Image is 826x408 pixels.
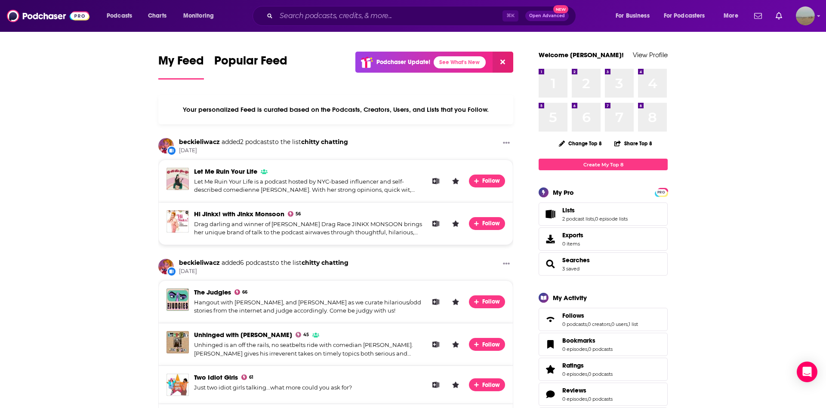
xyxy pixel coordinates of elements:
div: Just two idiot girls talking...what more could you ask for? [194,383,422,392]
a: The Judgies [194,288,231,296]
input: Search podcasts, credits, & more... [276,9,502,23]
span: Follow [482,381,501,389]
a: 0 episodes [562,371,587,377]
a: My Feed [158,53,204,80]
span: Exports [542,233,559,245]
button: Leave a Rating [449,338,462,351]
a: 1 list [629,321,638,327]
button: Leave a Rating [449,378,462,391]
button: open menu [177,9,225,23]
span: New [553,5,569,13]
span: Follows [562,312,584,319]
a: 0 podcasts [588,396,613,402]
span: , [587,371,588,377]
span: , [594,216,595,222]
span: Popular Feed [214,53,287,73]
span: 61 [249,376,253,379]
a: Let Me Ruin Your Life [194,167,257,175]
a: Reviews [562,387,613,394]
span: Follow [482,177,501,184]
span: Logged in as shenderson [796,6,815,25]
a: 0 episode lists [595,216,628,222]
span: Bookmarks [562,337,595,344]
a: Follows [542,313,559,325]
span: Follows [539,308,668,331]
span: 56 [296,212,301,216]
button: Follow [469,217,505,230]
div: My Activity [553,294,587,302]
button: Add to List [429,175,442,187]
h3: to the list [179,138,348,146]
div: Hangout with [PERSON_NAME], and [PERSON_NAME] as we curate hilarious/odd stories from the interne... [194,298,422,315]
span: Follow [482,298,501,305]
span: Lists [539,202,668,226]
img: Let Me Ruin Your Life [166,168,189,190]
a: 56 [288,211,301,217]
button: open menu [718,9,749,23]
span: 45 [303,333,309,337]
a: View Profile [633,51,668,59]
img: beckieliwacz [158,259,174,274]
a: Two Idiot Girls [194,373,238,381]
img: User Profile [796,6,815,25]
img: Unhinged with Chris Klemens [166,331,189,353]
span: [DATE] [179,147,348,154]
span: My Feed [158,53,204,73]
span: ⌘ K [502,10,518,21]
span: More [724,10,738,22]
span: Lists [562,206,575,214]
button: Follow [469,378,505,391]
button: Leave a Rating [449,175,462,187]
span: Open Advanced [529,14,565,18]
img: Podchaser - Follow, Share and Rate Podcasts [7,8,89,24]
span: Follow [482,341,501,348]
a: 0 podcasts [588,346,613,352]
span: Searches [539,252,668,276]
button: Change Top 8 [554,138,607,149]
button: Follow [469,338,505,351]
span: Reviews [539,383,668,406]
a: 2 podcast lists [562,216,594,222]
a: Bookmarks [542,338,559,350]
a: 0 users [611,321,628,327]
a: Popular Feed [214,53,287,80]
a: 3 saved [562,266,579,272]
div: Drag darling and winner of [PERSON_NAME] Drag Race JINKX MONSOON brings her unique brand of talk ... [194,220,422,237]
button: Share Top 8 [614,135,653,152]
div: New List [167,267,176,276]
a: See What's New [434,56,486,68]
span: Charts [148,10,166,22]
a: 66 [234,289,247,295]
span: Exports [562,231,583,239]
a: Two Idiot Girls [166,374,189,396]
span: 66 [242,291,247,294]
button: Add to List [429,338,442,351]
span: Ratings [562,362,584,369]
button: open menu [610,9,660,23]
button: Open AdvancedNew [525,11,569,21]
span: Bookmarks [539,333,668,356]
button: Leave a Rating [449,295,462,308]
a: Ratings [562,362,613,369]
span: Follow [482,220,501,227]
span: , [587,321,588,327]
div: New List [167,146,176,155]
button: Show More Button [499,138,513,149]
div: Let Me Ruin Your Life is a podcast hosted by NYC-based influencer and self-described comedienne [... [194,178,422,194]
h3: to the list [179,259,348,267]
div: Your personalized Feed is curated based on the Podcasts, Creators, Users, and Lists that you Follow. [158,95,513,124]
p: Podchaser Update! [376,58,430,66]
a: Show notifications dropdown [772,9,786,23]
span: Podcasts [107,10,132,22]
a: Ratings [542,363,559,375]
span: Monitoring [183,10,214,22]
a: 0 episodes [562,396,587,402]
a: Searches [562,256,590,264]
a: Exports [539,227,668,251]
a: 61 [241,374,253,380]
a: chitty chatting [301,138,348,146]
